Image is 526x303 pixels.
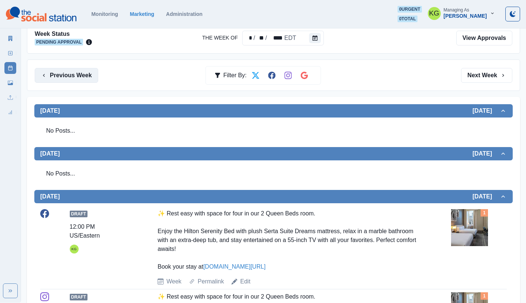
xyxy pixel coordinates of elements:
a: Edit [240,277,251,286]
span: Pending Approval [35,39,83,45]
div: [DATE][DATE] [34,118,513,147]
a: Week [166,277,182,286]
div: / [253,34,256,42]
div: Date [244,34,297,42]
span: 0 urgent [398,6,422,13]
span: Draft [70,211,88,217]
a: Monitoring [91,11,118,17]
div: The Week Of [283,34,297,42]
h2: [DATE] [40,107,60,114]
div: Katrina Gallardo [72,245,77,253]
label: The Week Of [202,34,238,42]
div: / [265,34,268,42]
h2: [DATE] [40,150,60,157]
button: The Week Of [309,33,321,43]
div: Filter By: [214,68,247,83]
a: Administration [166,11,203,17]
a: Post Schedule [4,62,16,74]
button: Toggle Mode [505,7,520,21]
div: The Week Of [268,34,283,42]
div: Managing As [444,7,469,13]
h2: [DATE] [472,150,499,157]
a: Marketing Summary [4,33,16,44]
div: The Week Of [244,34,253,42]
button: Filter by Facebook [264,68,279,83]
a: Media Library [4,77,16,89]
div: Total Media Attached [481,209,488,217]
button: Next Week [461,68,512,83]
a: View Approvals [456,31,512,45]
h2: [DATE] [472,107,499,114]
div: The Week Of [242,31,324,45]
h2: Week Status [35,30,92,37]
a: [DOMAIN_NAME][URL] [203,263,266,270]
button: [DATE][DATE] [34,190,513,203]
div: No Posts... [40,120,507,141]
h2: [DATE] [472,193,499,200]
div: [DATE][DATE] [34,160,513,190]
button: Previous Week [35,68,98,83]
button: Filter by Twitter [248,68,263,83]
button: Managing As[PERSON_NAME] [422,6,501,21]
button: [DATE][DATE] [34,104,513,118]
div: Total Media Attached [481,292,488,300]
a: Uploads [4,92,16,103]
img: logoTextSVG.62801f218bc96a9b266caa72a09eb111.svg [6,7,76,21]
div: The Week Of [256,34,265,42]
button: Expand [3,283,18,298]
a: New Post [4,47,16,59]
span: Draft [70,294,88,300]
div: 12:00 PM US/Eastern [70,222,126,240]
div: ✨ Rest easy with space for four in our 2 Queen Beds room. Enjoy the Hilton Serenity Bed with plus... [158,209,419,271]
div: No Posts... [40,163,507,184]
div: Katrina Gallardo [429,4,439,22]
a: Permalink [198,277,224,286]
div: [PERSON_NAME] [444,13,487,19]
button: [DATE][DATE] [34,147,513,160]
h2: [DATE] [40,193,60,200]
button: Filter by Google [297,68,312,83]
a: Review Summary [4,106,16,118]
img: vcuida3zhfpzy15zbdt2 [451,209,488,246]
a: Marketing [130,11,154,17]
span: 0 total [398,16,417,22]
button: Filter by Instagram [281,68,295,83]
